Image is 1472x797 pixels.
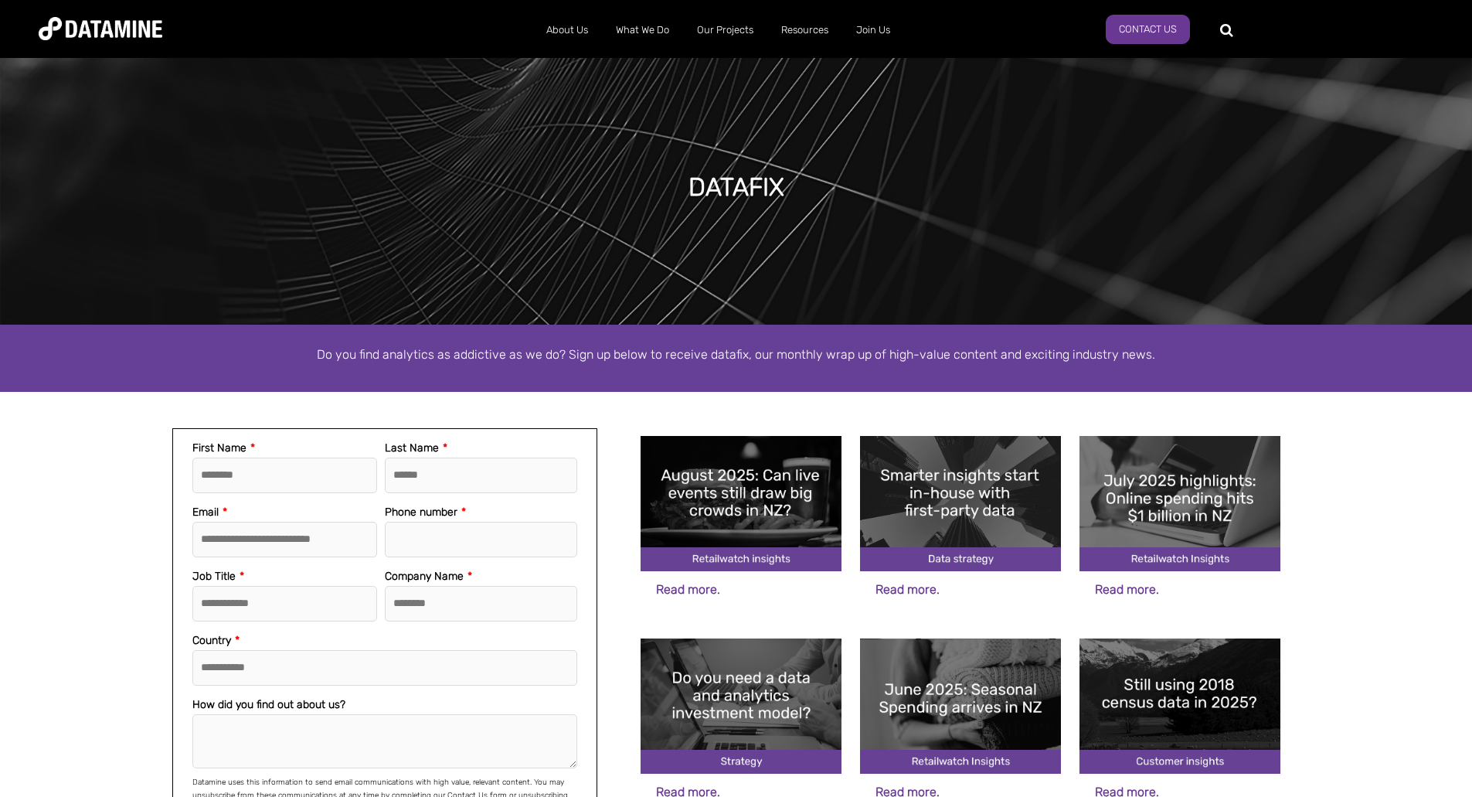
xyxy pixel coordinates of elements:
[192,441,246,455] span: First Name
[1095,582,1159,597] a: Read more.
[1106,15,1190,44] a: Contact Us
[192,698,345,711] span: How did you find out about us?
[842,10,904,50] a: Join Us
[688,170,784,204] h1: DATAFIX
[532,10,602,50] a: About Us
[385,506,457,519] span: Phone number
[192,570,236,583] span: Job Title
[39,17,162,40] img: Datamine
[602,10,683,50] a: What We Do
[385,570,464,583] span: Company Name
[192,506,219,519] span: Email
[875,582,940,597] a: Read more.
[385,441,439,455] span: Last Name
[683,10,767,50] a: Our Projects
[192,634,231,647] span: Country
[656,582,720,597] a: Read more.
[767,10,842,50] a: Resources
[296,344,1177,365] p: Do you find analytics as addictive as we do? Sign up below to receive datafix, our monthly wrap u...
